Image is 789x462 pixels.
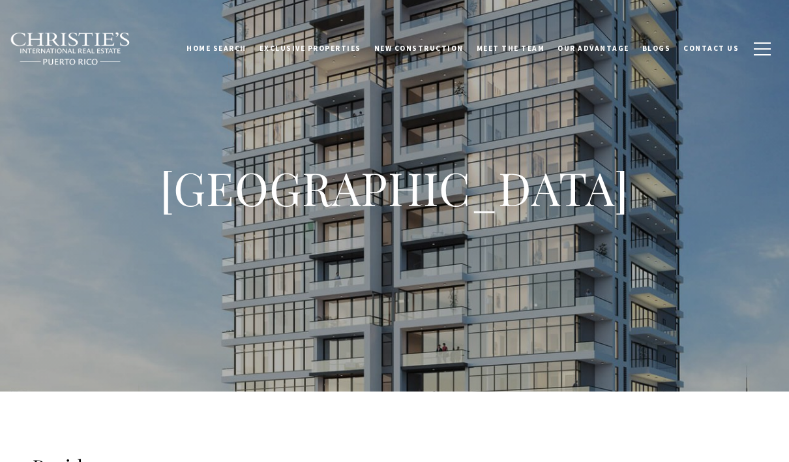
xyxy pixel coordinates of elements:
a: Our Advantage [551,32,636,65]
span: Contact Us [683,44,739,53]
span: Blogs [642,44,671,53]
span: New Construction [374,44,464,53]
a: Meet the Team [470,32,552,65]
a: Exclusive Properties [253,32,368,65]
span: Exclusive Properties [260,44,361,53]
h1: [GEOGRAPHIC_DATA] [134,159,655,217]
img: Christie's International Real Estate black text logo [10,32,131,66]
a: New Construction [368,32,470,65]
a: Blogs [636,32,677,65]
span: Our Advantage [558,44,629,53]
a: Home Search [180,32,253,65]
